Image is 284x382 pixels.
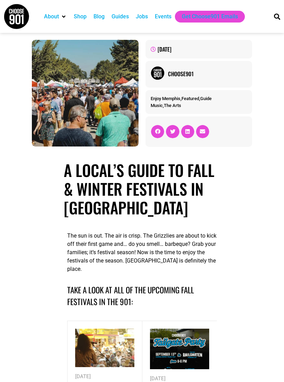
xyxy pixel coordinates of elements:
[151,96,180,101] a: Enjoy Memphis
[112,12,129,21] a: Guides
[136,12,148,21] a: Jobs
[41,11,70,23] div: About
[150,375,166,382] span: [DATE]
[64,161,220,217] h1: A Local’s Guide to Fall & Winter Festivals in [GEOGRAPHIC_DATA]
[182,12,238,21] a: Get Choose901 Emails
[41,11,265,23] nav: Main nav
[151,125,164,138] div: Share on facebook
[151,103,163,108] a: Music
[181,96,199,101] a: Featured
[164,103,181,108] a: The Arts
[166,125,179,138] div: Share on twitter
[181,125,194,138] div: Share on linkedin
[151,96,212,101] span: , ,
[67,284,217,308] h4: Take a look at all of the upcoming fall festivals in the 901:
[75,373,91,380] span: [DATE]
[272,11,283,22] div: Search
[168,70,247,78] a: Choose901
[155,12,171,21] a: Events
[67,232,217,273] p: The sun is out. The air is crisp. The Grizzlies are about to kick off their first game and… do yo...
[75,329,135,367] img: A musician performs on stage facing a large crowd at a Mid-South festival, with food stalls, food...
[74,12,87,21] a: Shop
[151,66,165,80] img: Picture of Choose901
[158,45,171,53] time: [DATE]
[94,12,105,21] a: Blog
[200,96,212,101] a: Guide
[151,103,181,108] span: ,
[44,12,59,21] a: About
[196,125,209,138] div: Share on email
